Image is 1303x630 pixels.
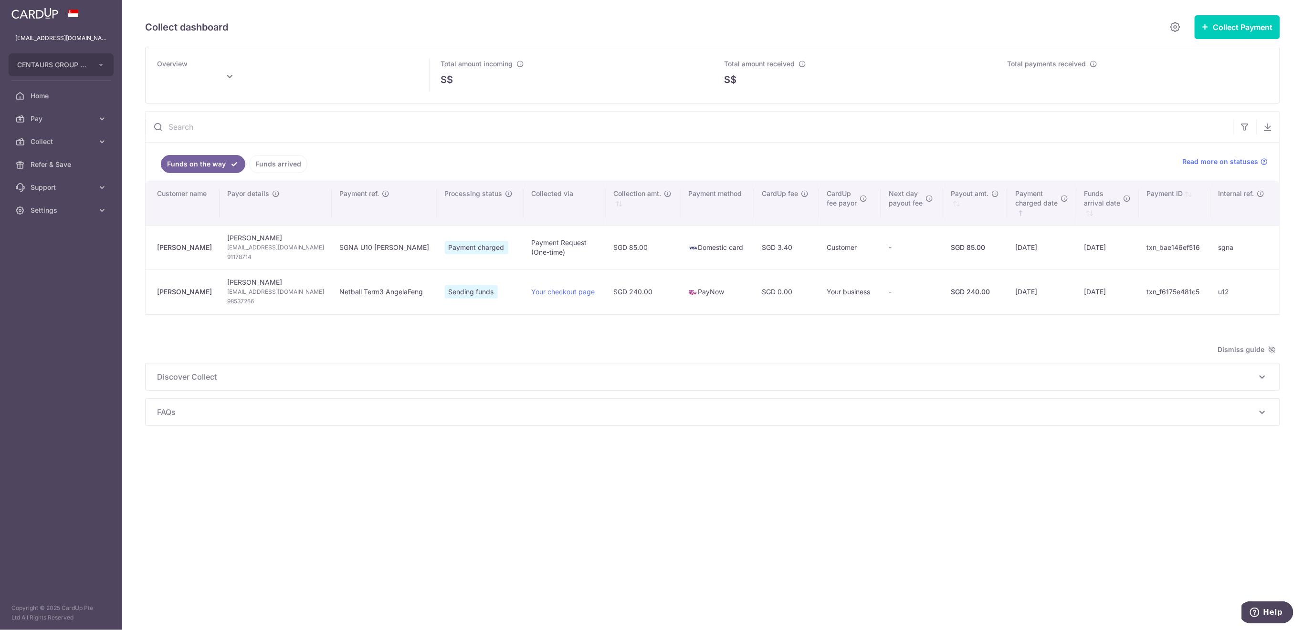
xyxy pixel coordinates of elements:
span: Total amount received [724,60,795,68]
th: Payor details [220,181,332,225]
span: Payment charged [445,241,508,254]
td: Domestic card [681,225,754,269]
th: Payout amt. : activate to sort column ascending [944,181,1008,225]
button: CENTAURS GROUP PRIVATE LIMITED [9,53,114,76]
p: Discover Collect [157,371,1268,382]
td: [DATE] [1077,225,1139,269]
input: Search [146,112,1234,142]
th: Next daypayout fee [881,181,944,225]
p: [EMAIL_ADDRESS][DOMAIN_NAME] [15,33,107,43]
th: CardUpfee payor [819,181,881,225]
td: [DATE] [1008,269,1077,314]
span: 91178714 [227,252,324,262]
span: Payout amt. [951,189,989,198]
span: CardUp fee [762,189,798,198]
th: CardUp fee [754,181,819,225]
td: SGD 3.40 [754,225,819,269]
span: Settings [31,206,94,215]
iframe: Opens a widget where you can find more information [1242,601,1293,625]
th: Collection amt. : activate to sort column ascending [606,181,681,225]
span: Support [31,183,94,192]
div: [PERSON_NAME] [157,243,212,252]
img: visa-sm-192604c4577d2d35970c8ed26b86981c2741ebd56154ab54ad91a526f0f24972.png [688,243,698,253]
th: Processing status [437,181,524,225]
td: sgna [1211,225,1280,269]
th: Internal ref. [1211,181,1280,225]
span: Total amount incoming [441,60,513,68]
img: paynow-md-4fe65508ce96feda548756c5ee0e473c78d4820b8ea51387c6e4ad89e58a5e61.png [688,288,698,297]
span: [EMAIL_ADDRESS][DOMAIN_NAME] [227,287,324,297]
td: txn_bae146ef516 [1139,225,1211,269]
span: CENTAURS GROUP PRIVATE LIMITED [17,60,88,70]
span: Help [21,7,41,15]
td: Payment Request (One-time) [524,225,606,269]
div: [PERSON_NAME] [157,287,212,297]
span: Processing status [445,189,503,198]
span: Read more on statuses [1183,157,1259,166]
td: Netball Term3 AngelaFeng [332,269,437,314]
th: Fundsarrival date : activate to sort column ascending [1077,181,1139,225]
div: SGD 240.00 [951,287,1000,297]
td: SGD 85.00 [606,225,681,269]
a: Funds on the way [161,155,245,173]
span: [EMAIL_ADDRESS][DOMAIN_NAME] [227,243,324,252]
th: Payment ID: activate to sort column ascending [1139,181,1211,225]
span: Collection amt. [613,189,661,198]
span: CardUp fee payor [827,189,857,208]
span: Pay [31,114,94,124]
td: [PERSON_NAME] [220,225,332,269]
span: Discover Collect [157,371,1257,382]
div: SGD 85.00 [951,243,1000,252]
td: Your business [819,269,881,314]
td: [DATE] [1008,225,1077,269]
span: Collect [31,137,94,146]
td: SGD 240.00 [606,269,681,314]
td: - [881,225,944,269]
a: Your checkout page [531,288,595,296]
span: Overview [157,60,188,68]
img: CardUp [11,8,58,19]
button: Collect Payment [1195,15,1280,39]
td: - [881,269,944,314]
span: S$ [724,72,736,87]
th: Customer name [146,181,220,225]
span: Total payments received [1008,60,1086,68]
span: Funds arrival date [1084,189,1121,208]
span: Dismiss guide [1218,344,1276,355]
td: Customer [819,225,881,269]
span: 98537256 [227,297,324,306]
a: Funds arrived [249,155,307,173]
th: Payment method [681,181,754,225]
span: Internal ref. [1219,189,1254,198]
th: Payment ref. [332,181,437,225]
span: Payment ref. [339,189,379,198]
span: Refer & Save [31,160,94,169]
td: u12 [1211,269,1280,314]
td: txn_f6175e481c5 [1139,269,1211,314]
td: PayNow [681,269,754,314]
span: Sending funds [445,285,498,299]
span: Next day payout fee [889,189,923,208]
th: Paymentcharged date : activate to sort column ascending [1008,181,1077,225]
h5: Collect dashboard [145,20,228,35]
span: FAQs [157,406,1257,418]
td: SGNA U10 [PERSON_NAME] [332,225,437,269]
a: Read more on statuses [1183,157,1268,166]
td: [DATE] [1077,269,1139,314]
span: Payment charged date [1015,189,1058,208]
span: S$ [441,72,453,87]
td: [PERSON_NAME] [220,269,332,314]
span: Payor details [227,189,269,198]
th: Collected via [524,181,606,225]
p: FAQs [157,406,1268,418]
span: Home [31,91,94,101]
td: SGD 0.00 [754,269,819,314]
